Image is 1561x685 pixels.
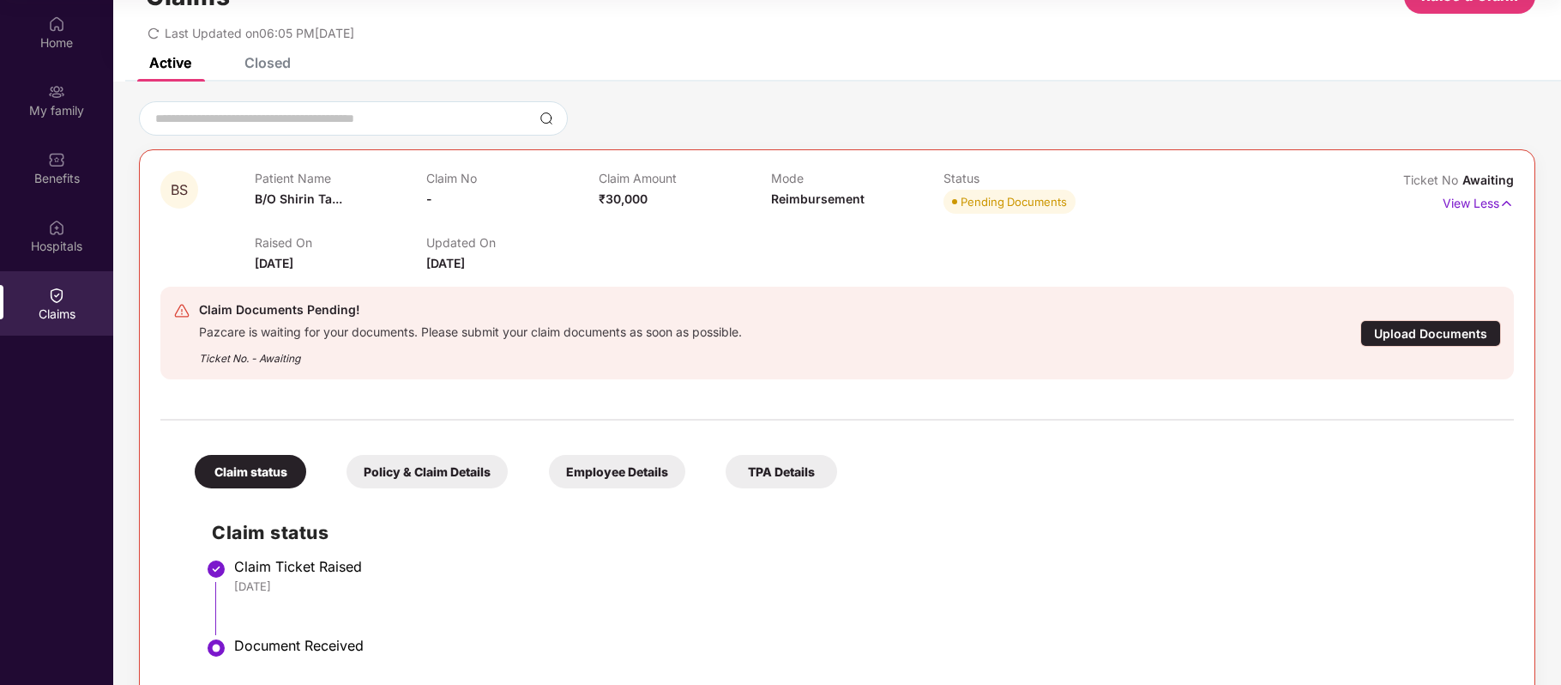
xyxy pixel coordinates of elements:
p: Updated On [426,235,599,250]
p: Patient Name [255,171,427,185]
div: Pazcare is waiting for your documents. Please submit your claim documents as soon as possible. [199,320,742,340]
h2: Claim status [212,518,1497,547]
img: svg+xml;base64,PHN2ZyBpZD0iQ2xhaW0iIHhtbG5zPSJodHRwOi8vd3d3LnczLm9yZy8yMDAwL3N2ZyIgd2lkdGg9IjIwIi... [48,287,65,304]
div: Claim Ticket Raised [234,558,1497,575]
span: [DATE] [426,256,465,270]
div: Employee Details [549,455,685,488]
div: Upload Documents [1360,320,1501,347]
img: svg+xml;base64,PHN2ZyBpZD0iU3RlcC1Eb25lLTMyeDMyIiB4bWxucz0iaHR0cDovL3d3dy53My5vcmcvMjAwMC9zdmciIH... [206,559,226,579]
div: Policy & Claim Details [347,455,508,488]
p: Raised On [255,235,427,250]
span: Last Updated on 06:05 PM[DATE] [165,26,354,40]
p: Status [943,171,1116,185]
img: svg+xml;base64,PHN2ZyBpZD0iQmVuZWZpdHMiIHhtbG5zPSJodHRwOi8vd3d3LnczLm9yZy8yMDAwL3N2ZyIgd2lkdGg9Ij... [48,151,65,168]
span: BS [171,183,188,197]
div: Active [149,54,191,71]
img: svg+xml;base64,PHN2ZyB3aWR0aD0iMjAiIGhlaWdodD0iMjAiIHZpZXdCb3g9IjAgMCAyMCAyMCIgZmlsbD0ibm9uZSIgeG... [48,83,65,100]
img: svg+xml;base64,PHN2ZyBpZD0iU3RlcC1BY3RpdmUtMzJ4MzIiIHhtbG5zPSJodHRwOi8vd3d3LnczLm9yZy8yMDAwL3N2Zy... [206,638,226,658]
p: Claim Amount [599,171,771,185]
p: Mode [771,171,943,185]
p: Claim No [426,171,599,185]
div: Pending Documents [961,193,1067,210]
div: Claim Documents Pending! [199,300,742,320]
span: ₹30,000 [599,191,648,206]
span: Reimbursement [771,191,865,206]
img: svg+xml;base64,PHN2ZyB4bWxucz0iaHR0cDovL3d3dy53My5vcmcvMjAwMC9zdmciIHdpZHRoPSIyNCIgaGVpZ2h0PSIyNC... [173,302,190,319]
span: [DATE] [255,256,293,270]
div: Claim status [195,455,306,488]
span: Awaiting [1462,173,1514,187]
div: Closed [244,54,291,71]
img: svg+xml;base64,PHN2ZyBpZD0iSG9tZSIgeG1sbnM9Imh0dHA6Ly93d3cudzMub3JnLzIwMDAvc3ZnIiB3aWR0aD0iMjAiIG... [48,15,65,33]
div: Ticket No. - Awaiting [199,340,742,367]
div: TPA Details [726,455,837,488]
span: - [426,191,432,206]
div: Document Received [234,637,1497,654]
img: svg+xml;base64,PHN2ZyB4bWxucz0iaHR0cDovL3d3dy53My5vcmcvMjAwMC9zdmciIHdpZHRoPSIxNyIgaGVpZ2h0PSIxNy... [1499,194,1514,213]
p: View Less [1443,190,1514,213]
span: Ticket No [1403,173,1462,187]
img: svg+xml;base64,PHN2ZyBpZD0iU2VhcmNoLTMyeDMyIiB4bWxucz0iaHR0cDovL3d3dy53My5vcmcvMjAwMC9zdmciIHdpZH... [539,112,553,125]
span: redo [148,26,160,40]
span: B/O Shirin Ta... [255,191,342,206]
div: [DATE] [234,579,1497,594]
img: svg+xml;base64,PHN2ZyBpZD0iSG9zcGl0YWxzIiB4bWxucz0iaHR0cDovL3d3dy53My5vcmcvMjAwMC9zdmciIHdpZHRoPS... [48,219,65,236]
